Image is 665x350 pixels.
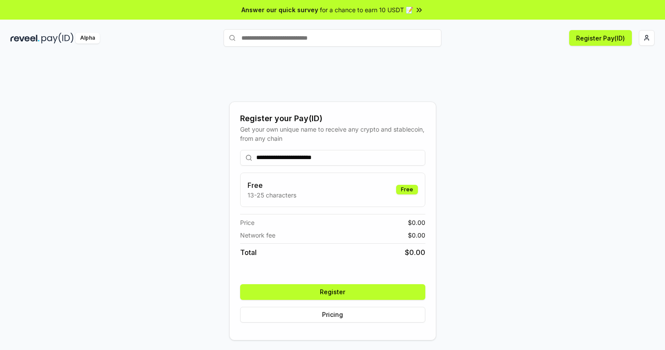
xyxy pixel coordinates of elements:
[248,180,296,190] h3: Free
[405,247,425,258] span: $ 0.00
[408,231,425,240] span: $ 0.00
[41,33,74,44] img: pay_id
[240,125,425,143] div: Get your own unique name to receive any crypto and stablecoin, from any chain
[240,307,425,323] button: Pricing
[396,185,418,194] div: Free
[10,33,40,44] img: reveel_dark
[240,284,425,300] button: Register
[240,231,275,240] span: Network fee
[569,30,632,46] button: Register Pay(ID)
[240,247,257,258] span: Total
[75,33,100,44] div: Alpha
[241,5,318,14] span: Answer our quick survey
[408,218,425,227] span: $ 0.00
[240,218,254,227] span: Price
[320,5,413,14] span: for a chance to earn 10 USDT 📝
[240,112,425,125] div: Register your Pay(ID)
[248,190,296,200] p: 13-25 characters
